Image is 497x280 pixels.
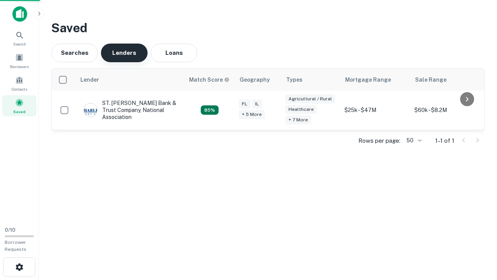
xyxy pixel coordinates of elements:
div: Agricultural / Rural [285,94,335,103]
th: Geography [235,69,282,91]
div: Lender [80,75,99,84]
h6: Match Score [189,75,228,84]
th: Mortgage Range [341,69,410,91]
td: $60k - $8.2M [410,91,480,130]
div: Healthcare [285,105,317,114]
p: 1–1 of 1 [435,136,454,145]
div: Geography [240,75,270,84]
button: Loans [151,44,197,62]
span: Search [13,41,26,47]
button: Searches [51,44,98,62]
th: Lender [76,69,184,91]
div: IL [252,100,262,108]
div: + 7 more [285,115,311,124]
span: Contacts [12,86,27,92]
img: picture [84,103,97,117]
h3: Saved [51,19,485,37]
div: + 5 more [239,110,265,119]
span: Saved [13,108,26,115]
div: Capitalize uses an advanced AI algorithm to match your search with the best lender. The match sco... [189,75,229,84]
div: Mortgage Range [345,75,391,84]
div: Capitalize uses an advanced AI algorithm to match your search with the best lender. The match sco... [201,105,219,115]
th: Sale Range [410,69,480,91]
div: FL [239,100,250,108]
div: Types [286,75,302,84]
span: 0 / 10 [5,227,16,233]
div: 50 [403,135,423,146]
div: ST. [PERSON_NAME] Bank & Trust Company, National Association [83,100,177,121]
a: Borrowers [2,50,36,71]
iframe: Chat Widget [458,218,497,255]
img: capitalize-icon.png [12,6,27,22]
th: Capitalize uses an advanced AI algorithm to match your search with the best lender. The match sco... [184,69,235,91]
button: Lenders [101,44,148,62]
p: Rows per page: [358,136,400,145]
a: Contacts [2,73,36,94]
span: Borrowers [10,63,29,70]
td: $25k - $47M [341,91,410,130]
a: Search [2,28,36,49]
a: Saved [2,95,36,116]
span: Borrower Requests [5,240,26,252]
div: Sale Range [415,75,447,84]
th: Types [282,69,341,91]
